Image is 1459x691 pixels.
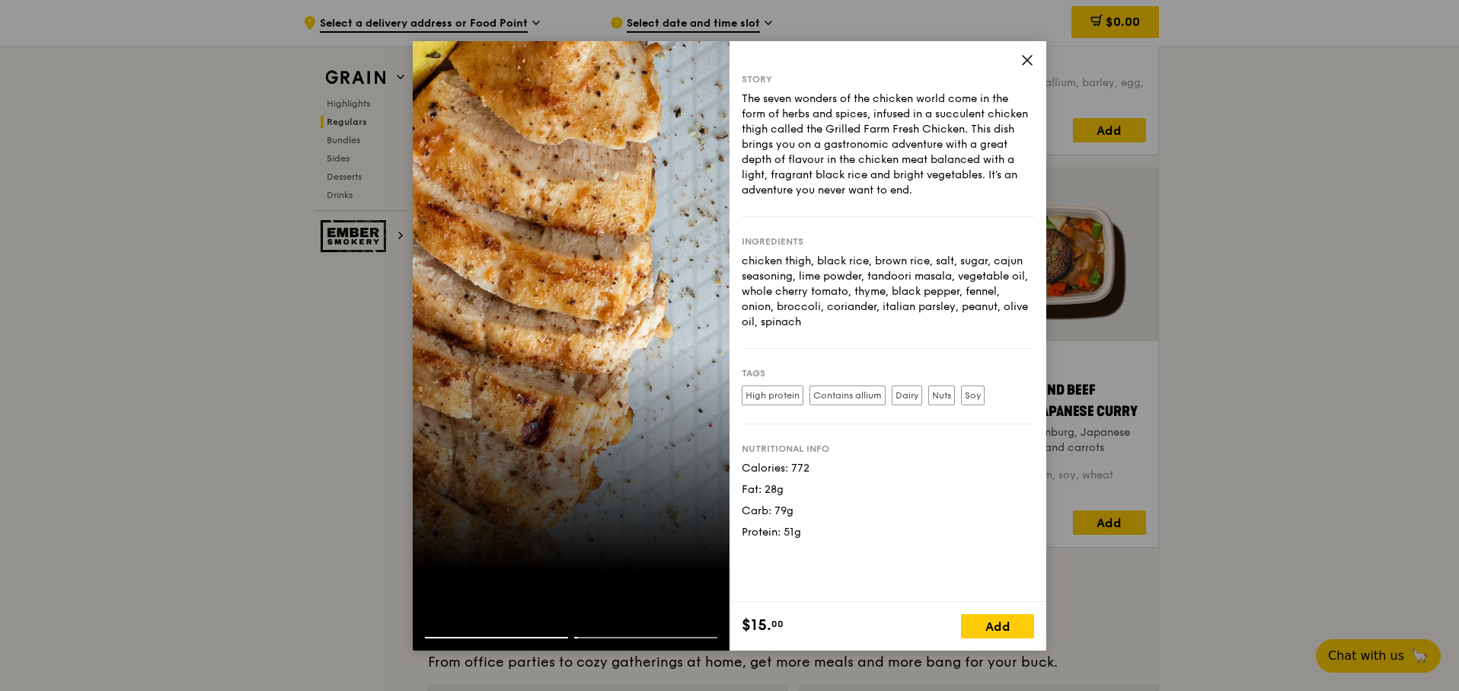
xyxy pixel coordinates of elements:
[742,235,1034,248] div: Ingredients
[742,367,1034,379] div: Tags
[742,525,1034,540] div: Protein: 51g
[742,73,1034,85] div: Story
[742,443,1034,455] div: Nutritional info
[742,482,1034,497] div: Fat: 28g
[742,91,1034,198] div: The seven wonders of the chicken world come in the form of herbs and spices, infused in a succule...
[771,618,784,630] span: 00
[742,385,803,405] label: High protein
[961,385,985,405] label: Soy
[961,614,1034,638] div: Add
[928,385,955,405] label: Nuts
[742,504,1034,519] div: Carb: 79g
[742,461,1034,476] div: Calories: 772
[892,385,922,405] label: Dairy
[742,614,771,637] span: $15.
[742,254,1034,330] div: chicken thigh, black rice, brown rice, salt, sugar, cajun seasoning, lime powder, tandoori masala...
[809,385,886,405] label: Contains allium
